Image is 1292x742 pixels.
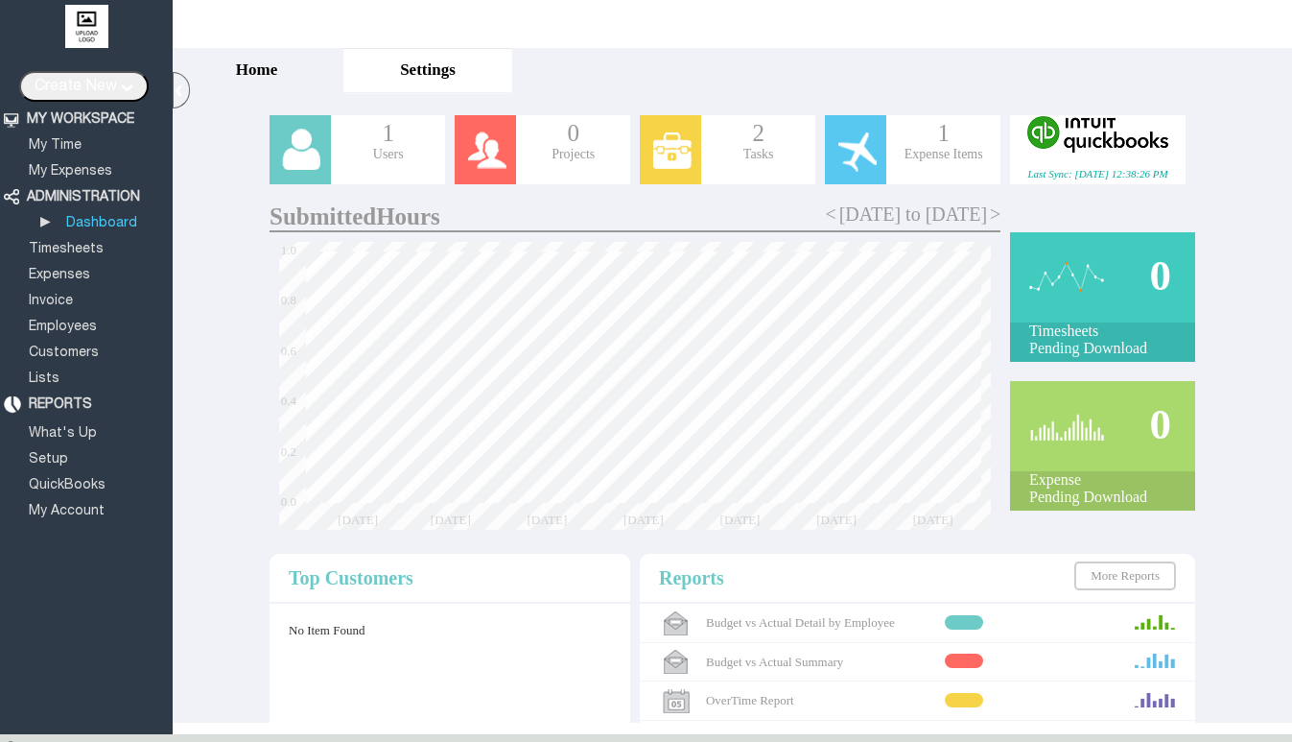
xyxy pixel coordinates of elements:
[331,120,445,147] div: 1
[701,147,815,162] div: Tasks
[640,655,843,669] span: Budget vs Actual Summary
[1010,242,1195,309] div: 0
[825,203,835,226] span: <
[26,453,71,466] a: Setup
[331,147,445,162] div: Users
[26,505,107,517] a: My Account
[640,615,895,630] span: Budget vs Actual Detail by Employee
[886,120,1000,147] div: 1
[173,48,341,93] button: Home
[438,480,460,495] div: 0.00
[1010,489,1195,506] div: Pending Download
[990,203,1000,226] span: >
[659,567,724,588] span: Reports
[1010,471,1195,489] div: Expense
[270,203,440,229] span: SubmittedHours
[1010,232,1195,511] div: -->
[640,693,794,707] span: OverTime Report
[1010,340,1195,357] div: Pending Download
[921,480,943,495] div: 0.00
[26,165,115,178] a: My Expenses
[173,72,190,108] div: Hide Menus
[728,480,750,495] div: 0.00
[26,347,102,359] a: Customers
[26,295,76,307] a: Invoice
[1074,562,1176,590] a: More Reports
[516,147,630,162] div: Projects
[65,5,108,48] img: upload logo
[701,120,815,147] div: 2
[26,372,62,385] a: Lists
[1216,10,1258,42] img: Help
[516,120,630,147] div: 0
[341,480,364,495] div: 0.00
[534,480,556,495] div: 0.00
[289,623,611,638] div: No Item Found
[343,48,511,93] button: Settings
[26,321,100,333] a: Employees
[63,217,140,229] a: Dashboard
[27,111,134,128] div: MY WORKSPACE
[824,480,846,495] div: 0.00
[26,398,95,411] a: REPORTS
[26,139,84,152] a: My Time
[1010,323,1195,340] div: Timesheets
[19,71,149,102] input: Create New
[26,479,108,491] a: QuickBooks
[40,213,55,230] div: ▶
[27,189,140,205] div: ADMINISTRATION
[1010,168,1186,180] div: Last Sync: [DATE] 12:38:26 PM
[26,269,93,281] a: Expenses
[631,480,653,495] div: 0.00
[839,203,987,226] span: [DATE] to [DATE]
[26,243,106,255] a: Timesheets
[289,567,413,588] span: Top Customers
[1010,391,1195,458] div: 0
[26,427,100,440] a: What's Up
[886,147,1000,162] div: Expense Items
